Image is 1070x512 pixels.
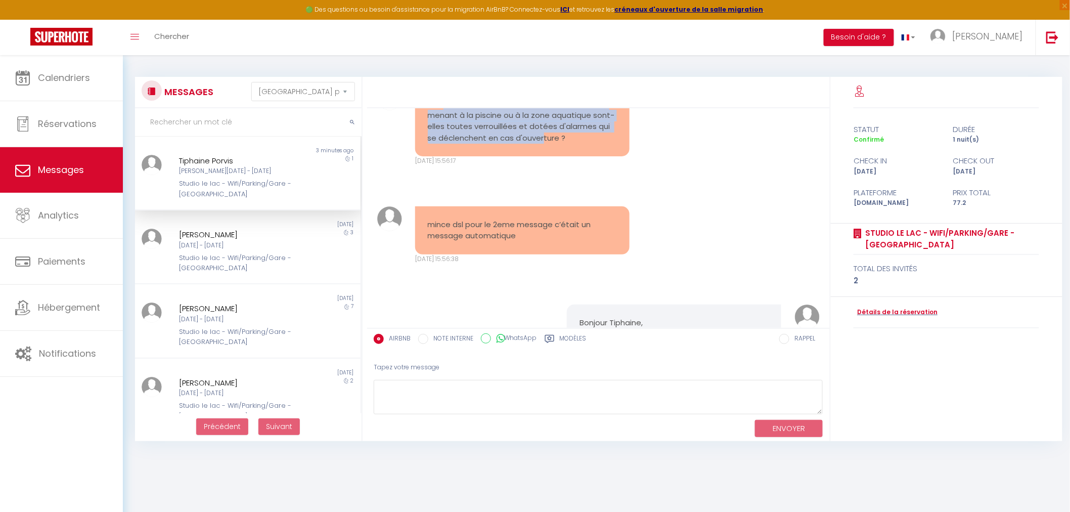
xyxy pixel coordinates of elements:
button: Ouvrir le widget de chat LiveChat [8,4,38,34]
a: Détails de la réservation [854,308,938,317]
div: [DATE] 15:56:38 [415,254,630,264]
span: [PERSON_NAME] [952,30,1023,42]
div: 77.2 [947,198,1046,208]
a: ICI [561,5,570,14]
span: Hébergement [38,301,100,314]
span: Analytics [38,209,79,222]
pre: mince dsl pour le 2eme message c’était un message automatique [428,219,617,242]
button: Besoin d'aide ? [824,29,894,46]
label: Modèles [560,334,587,347]
h3: MESSAGES [162,80,213,103]
div: Studio le lac - Wifi/Parking/Gare - [GEOGRAPHIC_DATA] [179,253,297,274]
img: logout [1046,31,1059,44]
span: 1 [352,155,354,162]
span: Messages [38,163,84,176]
span: Précédent [204,421,241,432]
img: ... [142,155,162,175]
span: 7 [351,303,354,310]
div: [PERSON_NAME][DATE] - [DATE] [179,166,297,176]
a: ... [PERSON_NAME] [923,20,1036,55]
img: ... [142,229,162,249]
div: Studio le lac - Wifi/Parking/Gare - [GEOGRAPHIC_DATA] [179,179,297,199]
button: Previous [196,418,248,436]
div: check in [847,155,947,167]
pre: Bonjour [PERSON_NAME], les portes ou fenêtres menant à la piscine ou à la zone aquatique sont-ell... [428,98,617,144]
span: Réservations [38,117,97,130]
span: 3 [351,229,354,236]
div: Studio le lac - Wifi/Parking/Gare - [GEOGRAPHIC_DATA] [179,327,297,348]
img: ... [795,305,820,329]
span: Paiements [38,255,85,268]
label: WhatsApp [491,333,537,345]
div: [DATE] - [DATE] [179,389,297,398]
img: ... [377,206,402,231]
div: total des invités [854,263,1039,275]
div: Tapez votre message [374,355,823,380]
span: Chercher [154,31,189,41]
div: [DATE] [947,167,1046,177]
span: Notifications [39,347,96,360]
div: 1 nuit(s) [947,135,1046,145]
input: Rechercher un mot clé [135,108,362,137]
img: ... [142,377,162,397]
div: 3 minutes ago [248,147,361,155]
div: [PERSON_NAME] [179,229,297,241]
a: Studio le lac - Wifi/Parking/Gare - [GEOGRAPHIC_DATA] [862,227,1039,251]
img: Super Booking [30,28,93,46]
div: [PERSON_NAME] [179,303,297,315]
a: Chercher [147,20,197,55]
div: [DATE] [847,167,947,177]
button: Next [258,418,300,436]
div: Prix total [947,187,1046,199]
div: check out [947,155,1046,167]
div: durée [947,123,1046,136]
div: [DOMAIN_NAME] [847,198,947,208]
img: ... [930,29,946,44]
div: [DATE] - [DATE] [179,315,297,324]
div: [PERSON_NAME] [179,377,297,389]
div: statut [847,123,947,136]
label: AIRBNB [384,334,411,345]
div: 2 [854,275,1039,287]
div: Plateforme [847,187,947,199]
span: Confirmé [854,135,884,144]
button: ENVOYER [755,420,823,438]
div: Tiphaine Porvis [179,155,297,167]
span: Calendriers [38,71,90,84]
div: [DATE] [248,369,361,377]
div: [DATE] 15:56:17 [415,156,630,166]
div: [DATE] [248,294,361,303]
div: Studio le lac - Wifi/Parking/Gare - [GEOGRAPHIC_DATA] [179,401,297,421]
span: 2 [351,377,354,385]
span: Suivant [266,421,292,432]
label: NOTE INTERNE [428,334,473,345]
label: RAPPEL [789,334,815,345]
img: ... [142,303,162,323]
div: [DATE] - [DATE] [179,241,297,250]
a: créneaux d'ouverture de la salle migration [615,5,764,14]
div: [DATE] [248,221,361,229]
